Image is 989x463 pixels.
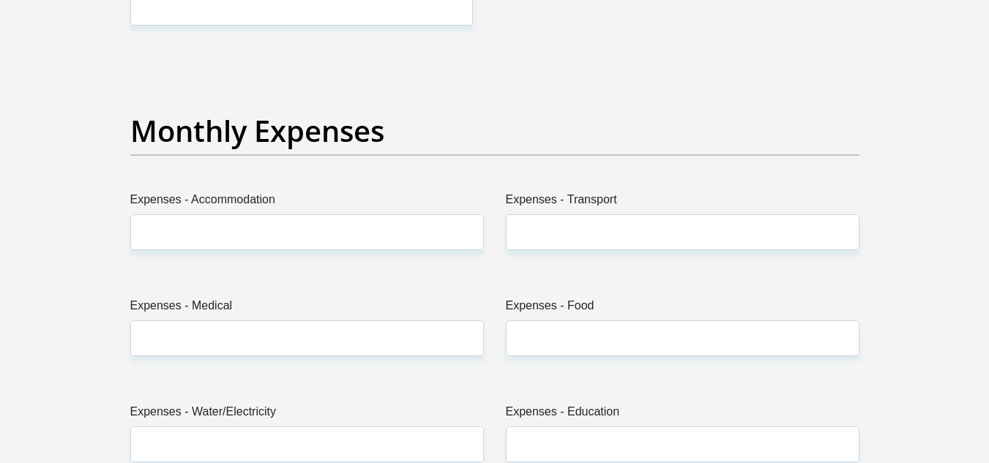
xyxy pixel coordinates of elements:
label: Expenses - Medical [130,297,484,320]
input: Expenses - Water/Electricity [130,426,484,462]
input: Expenses - Education [506,426,859,462]
label: Expenses - Transport [506,191,859,214]
h2: Monthly Expenses [130,113,859,148]
input: Expenses - Transport [506,214,859,250]
label: Expenses - Education [506,403,859,426]
input: Expenses - Medical [130,320,484,356]
label: Expenses - Food [506,297,859,320]
input: Expenses - Accommodation [130,214,484,250]
input: Expenses - Food [506,320,859,356]
label: Expenses - Water/Electricity [130,403,484,426]
label: Expenses - Accommodation [130,191,484,214]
